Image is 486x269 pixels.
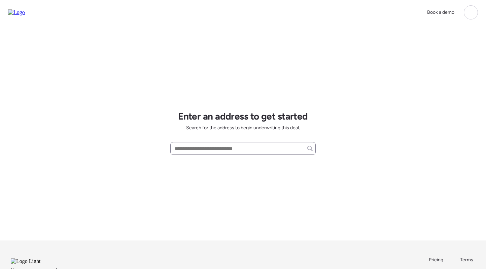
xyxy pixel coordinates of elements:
[178,110,308,122] h1: Enter an address to get started
[427,9,454,15] span: Book a demo
[429,257,443,263] span: Pricing
[186,125,300,131] span: Search for the address to begin underwriting this deal.
[460,257,475,263] a: Terms
[460,257,473,263] span: Terms
[429,257,444,263] a: Pricing
[11,258,59,264] img: Logo Light
[8,9,25,15] img: Logo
